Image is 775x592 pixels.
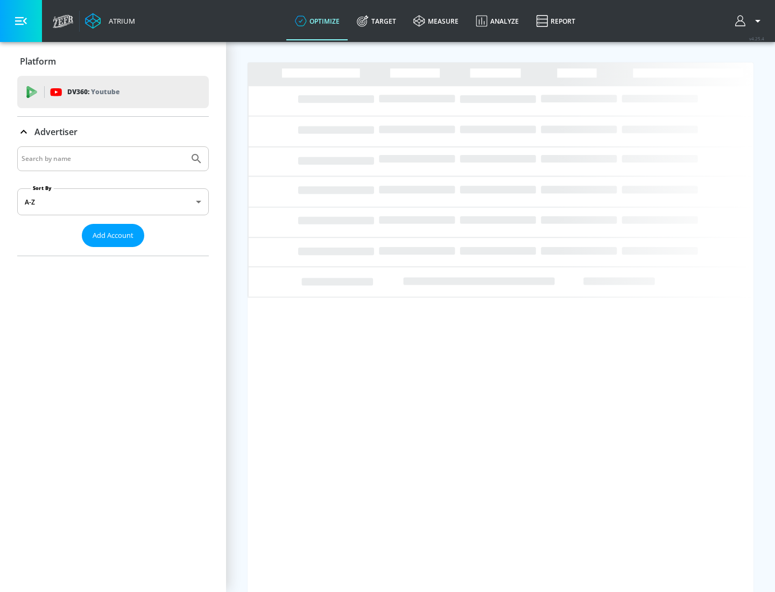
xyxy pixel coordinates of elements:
[348,2,405,40] a: Target
[17,46,209,76] div: Platform
[22,152,185,166] input: Search by name
[91,86,119,97] p: Youtube
[405,2,467,40] a: measure
[20,55,56,67] p: Platform
[31,185,54,192] label: Sort By
[17,146,209,256] div: Advertiser
[34,126,77,138] p: Advertiser
[17,117,209,147] div: Advertiser
[85,13,135,29] a: Atrium
[93,229,133,242] span: Add Account
[749,36,764,41] span: v 4.25.4
[82,224,144,247] button: Add Account
[17,76,209,108] div: DV360: Youtube
[527,2,584,40] a: Report
[17,247,209,256] nav: list of Advertiser
[467,2,527,40] a: Analyze
[67,86,119,98] p: DV360:
[17,188,209,215] div: A-Z
[104,16,135,26] div: Atrium
[286,2,348,40] a: optimize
